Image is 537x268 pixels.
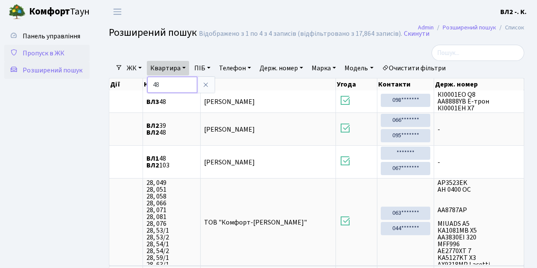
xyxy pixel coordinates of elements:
[377,78,435,90] th: Контакти
[146,161,159,170] b: ВЛ2
[418,23,434,32] a: Admin
[404,30,429,38] a: Скинути
[201,78,336,90] th: ПІБ
[9,3,26,20] img: logo.png
[500,7,527,17] a: ВЛ2 -. К.
[146,98,196,105] span: 48
[109,25,197,40] span: Розширений пошук
[308,61,339,75] a: Марка
[29,5,70,18] b: Комфорт
[438,91,520,112] span: КІ0001ЕО Q8 АА8888YB Е-трон КІ0001ЕН X7
[4,62,90,79] a: Розширений пошук
[204,218,307,227] span: ТОВ "Комфорт-[PERSON_NAME]"
[432,45,524,61] input: Пошук...
[146,179,196,265] span: 28, 049 28, 051 28, 058 28, 066 28, 071 28, 081 28, 076 28, 53/1 28, 53/2 28, 54/1 28, 54/2 28, 5...
[216,61,254,75] a: Телефон
[438,159,520,166] span: -
[256,61,306,75] a: Держ. номер
[146,121,159,130] b: ВЛ2
[123,61,145,75] a: ЖК
[204,125,255,134] span: [PERSON_NAME]
[143,78,200,90] th: Квартира
[438,126,520,133] span: -
[443,23,496,32] a: Розширений пошук
[147,61,189,75] a: Квартира
[336,78,377,90] th: Угода
[199,30,402,38] div: Відображено з 1 по 4 з 4 записів (відфільтровано з 17,864 записів).
[379,61,449,75] a: Очистити фільтри
[146,154,159,163] b: ВЛ1
[405,19,537,37] nav: breadcrumb
[4,45,90,62] a: Пропуск в ЖК
[204,158,255,167] span: [PERSON_NAME]
[496,23,524,32] li: Список
[23,66,82,75] span: Розширений пошук
[29,5,90,19] span: Таун
[4,28,90,45] a: Панель управління
[434,78,524,90] th: Держ. номер
[204,97,255,107] span: [PERSON_NAME]
[23,32,80,41] span: Панель управління
[23,49,64,58] span: Пропуск в ЖК
[191,61,214,75] a: ПІБ
[107,5,128,19] button: Переключити навігацію
[146,97,159,107] b: ВЛ3
[341,61,376,75] a: Модель
[146,122,196,136] span: 39 48
[438,179,520,265] span: AP3523EK АН 0400 ОС АА8787АР MIUADS A5 КА1081МВ X5 АА3830ЕІ 320 MFF996 AE2770XT 7 KA5127KT X3 AX9...
[146,128,159,137] b: ВЛ2
[146,155,196,169] span: 48 103
[109,78,143,90] th: Дії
